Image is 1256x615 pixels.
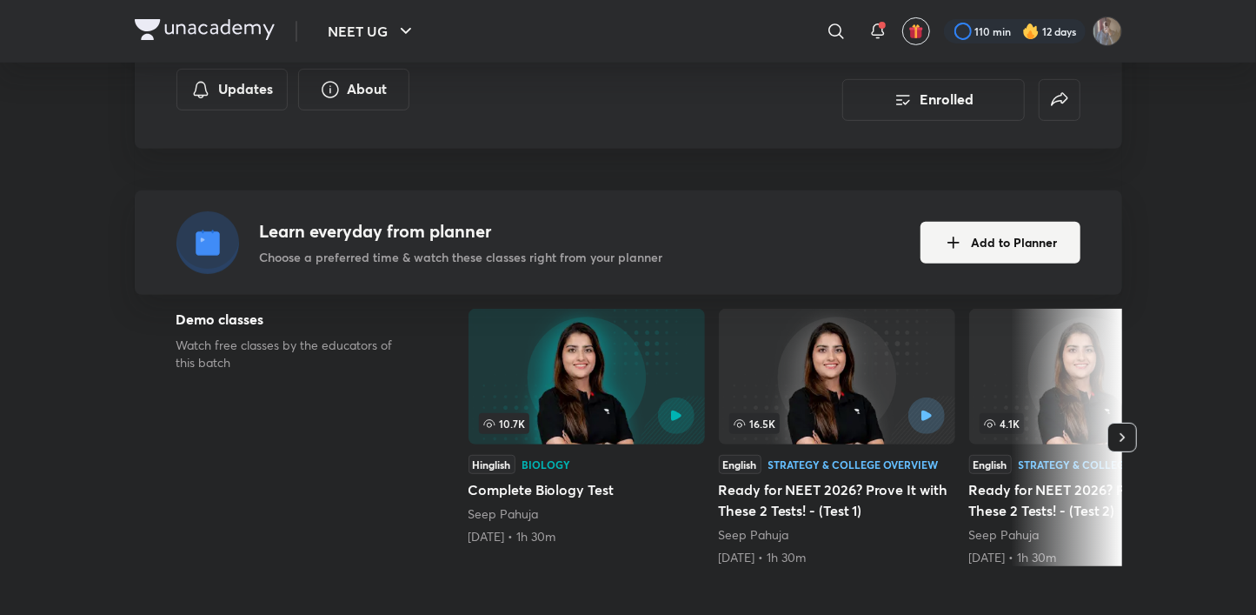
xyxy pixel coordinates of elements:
a: 16.5KEnglishStrategy & College OverviewReady for NEET 2026? Prove It with These 2 Tests! - (Test ... [719,309,955,566]
div: Biology [522,459,571,470]
span: 10.7K [479,413,529,434]
div: English [719,455,761,474]
a: Seep Pahuja [469,505,539,522]
img: avatar [908,23,924,39]
div: Seep Pahuja [719,526,955,544]
button: NEET UG [318,14,427,49]
a: Ready for NEET 2026? Prove It with These 2 Tests! - (Test 2) [969,309,1206,566]
a: Ready for NEET 2026? Prove It with These 2 Tests! - (Test 1) [719,309,955,566]
button: About [298,69,409,110]
button: avatar [902,17,930,45]
p: Watch free classes by the educators of this batch [176,337,413,371]
div: 23rd May • 1h 30m [719,549,955,566]
a: Seep Pahuja [969,526,1040,543]
div: Hinglish [469,455,515,474]
div: Strategy & College Overview [768,459,939,470]
a: Complete Biology Test [469,309,705,545]
div: English [969,455,1012,474]
p: Choose a preferred time & watch these classes right from your planner [260,248,663,266]
a: 4.1KEnglishStrategy & College OverviewReady for NEET 2026? Prove It with These 2 Tests! - (Test 2... [969,309,1206,566]
span: 16.5K [729,413,780,434]
h5: Ready for NEET 2026? Prove It with These 2 Tests! - (Test 2) [969,479,1206,521]
a: 10.7KHinglishBiologyComplete Biology TestSeep Pahuja[DATE] • 1h 30m [469,309,705,545]
span: 4.1K [980,413,1024,434]
div: 24th May • 1h 30m [969,549,1206,566]
a: Company Logo [135,19,275,44]
button: Updates [176,69,288,110]
button: false [1039,79,1080,121]
h5: Complete Biology Test [469,479,705,500]
h5: Ready for NEET 2026? Prove It with These 2 Tests! - (Test 1) [719,479,955,521]
img: Company Logo [135,19,275,40]
button: Add to Planner [920,222,1080,264]
div: Seep Pahuja [969,526,1206,544]
h4: Learn everyday from planner [260,218,663,244]
div: 6th Apr • 1h 30m [469,528,705,545]
a: Seep Pahuja [719,526,789,543]
div: Seep Pahuja [469,505,705,523]
h5: Demo classes [176,309,413,330]
img: shubhanshu yadav [1093,17,1122,46]
img: streak [1022,23,1040,40]
button: Enrolled [842,79,1025,121]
